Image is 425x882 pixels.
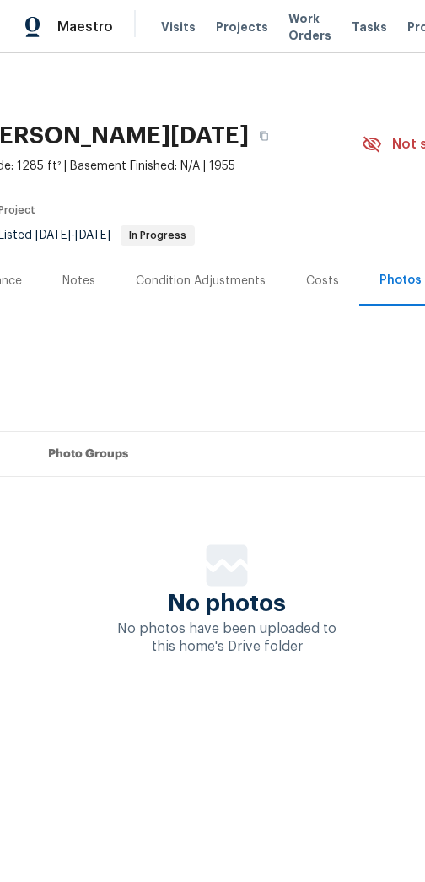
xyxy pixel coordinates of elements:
[352,21,387,33] span: Tasks
[168,595,286,612] span: No photos
[216,19,268,35] span: Projects
[379,272,422,289] div: Photos
[122,230,193,241] span: In Progress
[35,230,110,241] span: -
[75,230,110,241] span: [DATE]
[288,10,331,44] span: Work Orders
[161,19,196,35] span: Visits
[57,19,113,35] span: Maestro
[117,622,336,653] span: No photos have been uploaded to this home's Drive folder
[306,273,339,289] div: Costs
[136,273,266,289] div: Condition Adjustments
[35,230,71,241] span: [DATE]
[249,121,279,151] button: Copy Address
[62,273,95,289] div: Notes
